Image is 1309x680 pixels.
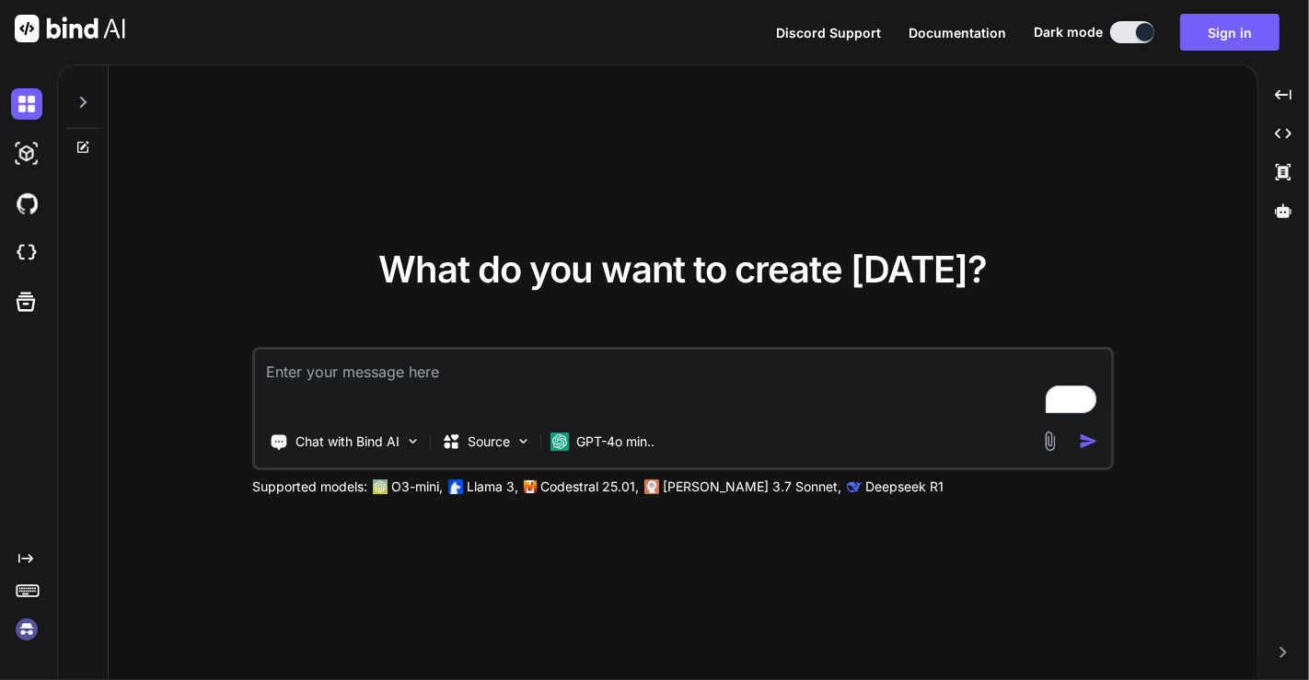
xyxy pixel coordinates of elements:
[1039,431,1060,452] img: attachment
[1079,432,1098,451] img: icon
[540,478,639,496] p: Codestral 25.01,
[391,478,443,496] p: O3-mini,
[847,479,862,494] img: claude
[524,480,537,493] img: Mistral-AI
[15,15,125,42] img: Bind AI
[663,478,841,496] p: [PERSON_NAME] 3.7 Sonnet,
[295,432,400,451] p: Chat with Bind AI
[865,478,944,496] p: Deepseek R1
[909,23,1006,42] button: Documentation
[1180,14,1280,51] button: Sign in
[378,247,987,292] span: What do you want to create [DATE]?
[405,433,421,449] img: Pick Tools
[11,237,42,269] img: cloudideIcon
[11,188,42,219] img: githubDark
[11,88,42,120] img: darkChat
[776,23,881,42] button: Discord Support
[467,478,518,496] p: Llama 3,
[576,432,654,451] p: GPT-4o min..
[909,25,1006,40] span: Documentation
[468,432,510,451] p: Source
[11,138,42,169] img: darkAi-studio
[255,350,1111,418] textarea: To enrich screen reader interactions, please activate Accessibility in Grammarly extension settings
[644,479,659,494] img: claude
[776,25,881,40] span: Discord Support
[550,432,569,451] img: GPT-4o mini
[515,433,531,449] img: Pick Models
[1034,23,1103,41] span: Dark mode
[11,614,42,645] img: signin
[252,478,367,496] p: Supported models:
[373,479,388,494] img: GPT-4
[448,479,463,494] img: Llama2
